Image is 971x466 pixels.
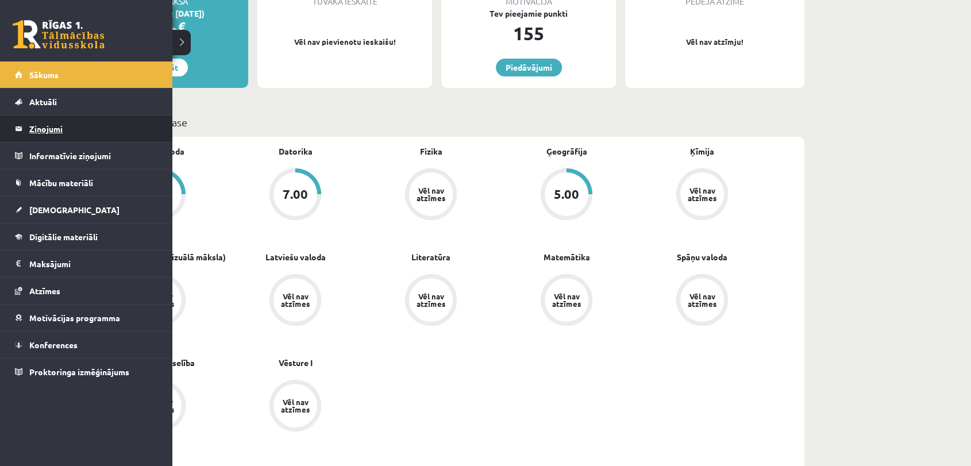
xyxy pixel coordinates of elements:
[415,292,447,307] div: Vēl nav atzīmes
[496,59,562,76] a: Piedāvājumi
[29,340,78,350] span: Konferences
[279,292,311,307] div: Vēl nav atzīmes
[29,115,158,142] legend: Ziņojumi
[363,274,499,328] a: Vēl nav atzīmes
[178,18,186,35] span: €
[15,332,158,358] a: Konferences
[15,224,158,250] a: Digitālie materiāli
[29,178,93,188] span: Mācību materiāli
[29,313,120,323] span: Motivācijas programma
[279,357,313,369] a: Vēsture I
[441,7,616,20] div: Tev pieejamie punkti
[228,274,363,328] a: Vēl nav atzīmes
[15,251,158,277] a: Maksājumi
[263,36,426,48] p: Vēl nav pievienotu ieskaišu!
[283,188,308,201] div: 7.00
[74,114,800,130] p: Mācību plāns 10.a2 klase
[441,20,616,47] div: 155
[15,278,158,304] a: Atzīmes
[550,292,583,307] div: Vēl nav atzīmes
[634,274,770,328] a: Vēl nav atzīmes
[15,143,158,169] a: Informatīvie ziņojumi
[15,170,158,196] a: Mācību materiāli
[15,359,158,385] a: Proktoringa izmēģinājums
[29,232,98,242] span: Digitālie materiāli
[15,305,158,331] a: Motivācijas programma
[228,168,363,222] a: 7.00
[279,145,313,157] a: Datorika
[544,251,590,263] a: Matemātika
[29,251,158,277] legend: Maksājumi
[634,168,770,222] a: Vēl nav atzīmes
[29,205,120,215] span: [DEMOGRAPHIC_DATA]
[29,367,129,377] span: Proktoringa izmēģinājums
[15,115,158,142] a: Ziņojumi
[677,251,727,263] a: Spāņu valoda
[686,187,718,202] div: Vēl nav atzīmes
[15,197,158,223] a: [DEMOGRAPHIC_DATA]
[420,145,442,157] a: Fizika
[499,168,634,222] a: 5.00
[499,274,634,328] a: Vēl nav atzīmes
[13,20,105,49] a: Rīgas 1. Tālmācības vidusskola
[228,380,363,434] a: Vēl nav atzīmes
[29,143,158,169] legend: Informatīvie ziņojumi
[15,61,158,88] a: Sākums
[631,36,799,48] p: Vēl nav atzīmju!
[686,292,718,307] div: Vēl nav atzīmes
[29,97,57,107] span: Aktuāli
[265,251,326,263] a: Latviešu valoda
[29,70,59,80] span: Sākums
[415,187,447,202] div: Vēl nav atzīmes
[29,286,60,296] span: Atzīmes
[279,398,311,413] div: Vēl nav atzīmes
[363,168,499,222] a: Vēl nav atzīmes
[554,188,579,201] div: 5.00
[15,88,158,115] a: Aktuāli
[546,145,587,157] a: Ģeogrāfija
[411,251,450,263] a: Literatūra
[690,145,714,157] a: Ķīmija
